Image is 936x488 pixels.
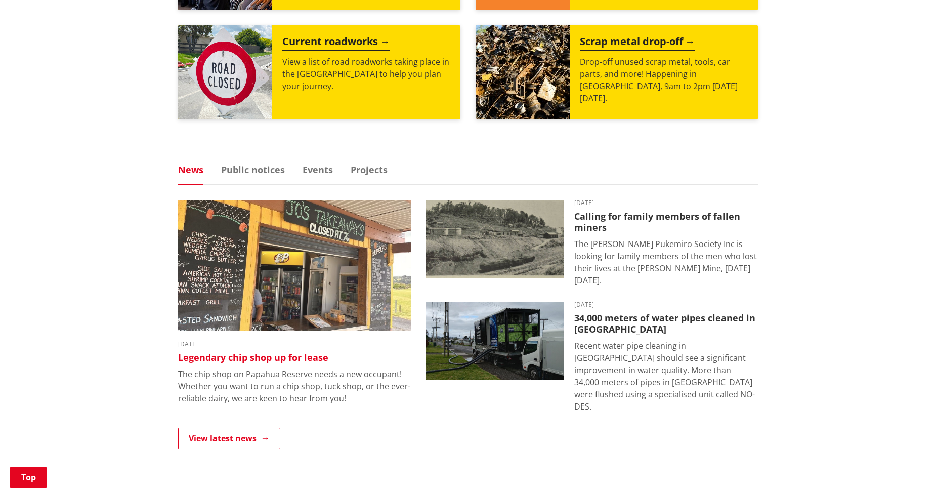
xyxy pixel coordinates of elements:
[282,35,390,51] h2: Current roadworks
[574,238,758,287] p: The [PERSON_NAME] Pukemiro Society Inc is looking for family members of the men who lost their li...
[426,302,564,380] img: NO-DES unit flushing water pipes in Huntly
[574,200,758,206] time: [DATE]
[574,211,758,233] h3: Calling for family members of fallen miners
[221,165,285,174] a: Public notices
[889,445,926,482] iframe: Messenger Launcher
[574,302,758,308] time: [DATE]
[178,200,411,331] img: Jo's takeaways, Papahua Reserve, Raglan
[282,56,450,92] p: View a list of road roadworks taking place in the [GEOGRAPHIC_DATA] to help you plan your journey.
[178,368,411,404] p: The chip shop on Papahua Reserve needs a new occupant! Whether you want to run a chip shop, tuck ...
[178,352,411,363] h3: Legendary chip shop up for lease
[580,35,695,51] h2: Scrap metal drop-off
[303,165,333,174] a: Events
[10,467,47,488] a: Top
[574,340,758,413] p: Recent water pipe cleaning in [GEOGRAPHIC_DATA] should see a significant improvement in water qua...
[426,302,758,413] a: [DATE] 34,000 meters of water pipes cleaned in [GEOGRAPHIC_DATA] Recent water pipe cleaning in [G...
[426,200,564,278] img: Glen Afton Mine 1939
[178,25,272,119] img: Road closed sign
[178,25,460,119] a: Current roadworks View a list of road roadworks taking place in the [GEOGRAPHIC_DATA] to help you...
[178,165,203,174] a: News
[476,25,758,119] a: A massive pile of rusted scrap metal, including wheels and various industrial parts, under a clea...
[574,313,758,335] h3: 34,000 meters of water pipes cleaned in [GEOGRAPHIC_DATA]
[178,200,411,404] a: Outdoor takeaway stand with chalkboard menus listing various foods, like burgers and chips. A fri...
[178,341,411,347] time: [DATE]
[580,56,748,104] p: Drop-off unused scrap metal, tools, car parts, and more! Happening in [GEOGRAPHIC_DATA], 9am to 2...
[476,25,570,119] img: Scrap metal collection
[426,200,758,287] a: A black-and-white historic photograph shows a hillside with trees, small buildings, and cylindric...
[178,428,280,449] a: View latest news
[351,165,388,174] a: Projects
